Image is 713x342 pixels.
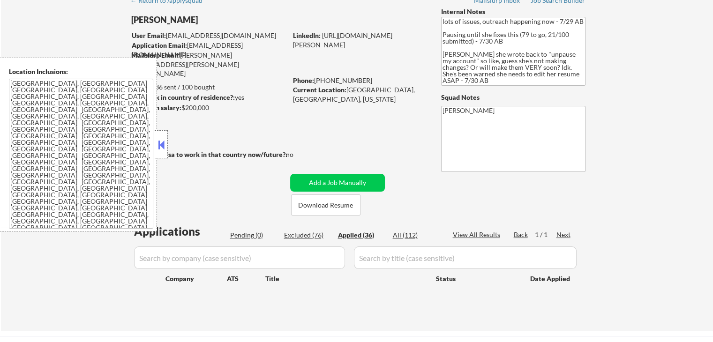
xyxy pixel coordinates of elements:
div: [GEOGRAPHIC_DATA], [GEOGRAPHIC_DATA], [US_STATE] [293,85,426,104]
strong: Mailslurp Email: [131,51,180,59]
div: Next [556,230,571,239]
strong: Application Email: [132,41,187,49]
div: Excluded (76) [284,230,331,240]
div: Applications [134,226,227,237]
input: Search by company (case sensitive) [134,246,345,269]
div: Title [265,274,427,283]
div: Squad Notes [441,93,585,102]
div: Status [436,270,517,287]
strong: Current Location: [293,86,346,94]
a: [URL][DOMAIN_NAME][PERSON_NAME] [293,31,392,49]
div: yes [131,93,284,102]
div: no [286,150,313,159]
div: [EMAIL_ADDRESS][DOMAIN_NAME] [132,41,287,59]
div: [PERSON_NAME] [131,14,324,26]
button: Add a Job Manually [290,174,385,192]
div: 36 sent / 100 bought [131,82,287,92]
div: Internal Notes [441,7,585,16]
button: Download Resume [291,194,360,216]
strong: User Email: [132,31,166,39]
strong: Can work in country of residence?: [131,93,235,101]
div: [EMAIL_ADDRESS][DOMAIN_NAME] [132,31,287,40]
input: Search by title (case sensitive) [354,246,577,269]
div: 1 / 1 [535,230,556,239]
div: Location Inclusions: [9,67,153,76]
div: Applied (36) [338,230,385,240]
div: All (112) [393,230,440,240]
div: View All Results [453,230,503,239]
strong: Will need Visa to work in that country now/future?: [131,150,287,158]
div: [PHONE_NUMBER] [293,76,426,85]
div: [PERSON_NAME][EMAIL_ADDRESS][PERSON_NAME][DOMAIN_NAME] [131,51,287,78]
div: ATS [227,274,265,283]
div: Pending (0) [230,230,277,240]
div: $200,000 [131,103,287,112]
div: Company [165,274,227,283]
strong: LinkedIn: [293,31,321,39]
strong: Phone: [293,76,314,84]
div: Date Applied [530,274,571,283]
div: Back [514,230,529,239]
